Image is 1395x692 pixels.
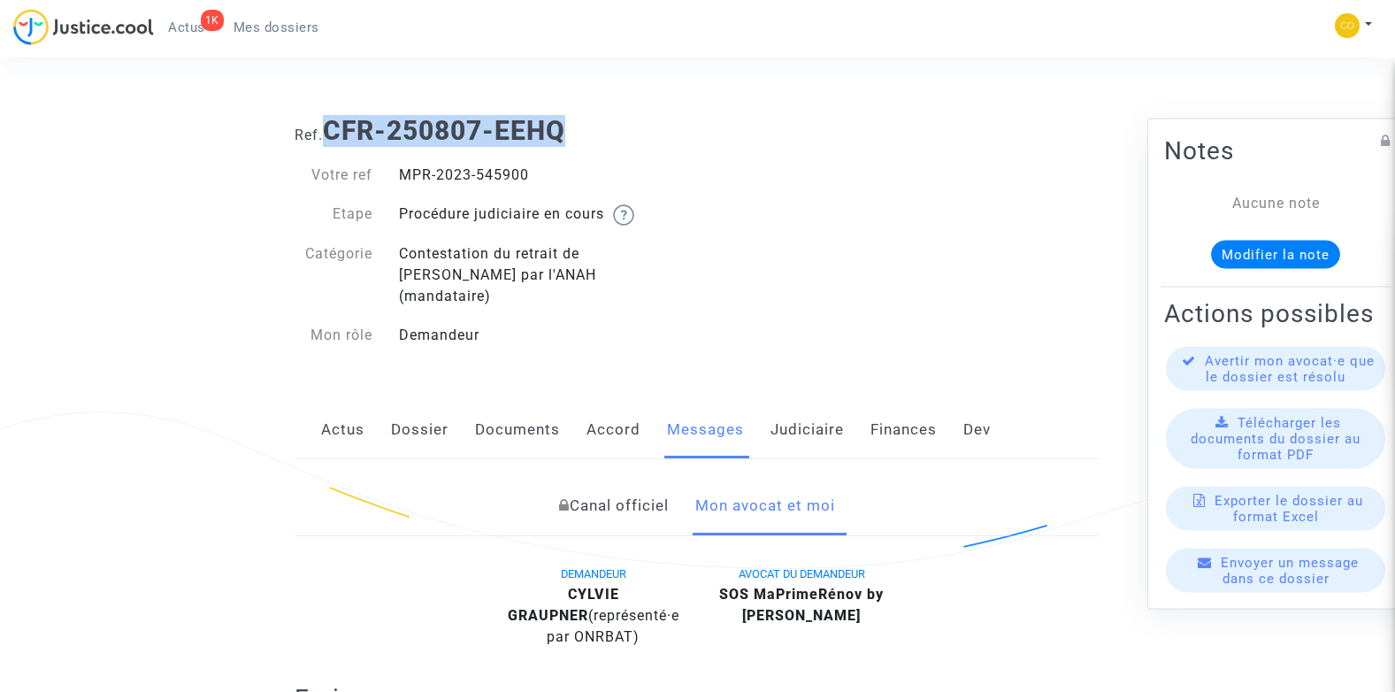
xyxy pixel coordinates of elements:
[1164,135,1387,166] h2: Notes
[695,477,835,535] a: Mon avocat et moi
[1205,353,1375,385] span: Avertir mon avocat·e que le dossier est résolu
[281,243,386,307] div: Catégorie
[323,115,565,146] b: CFR-250807-EEHQ
[559,477,669,535] a: Canal officiel
[168,19,205,35] span: Actus
[201,10,224,31] div: 1K
[1191,193,1361,214] div: Aucune note
[667,401,744,459] a: Messages
[1164,298,1387,329] h2: Actions possibles
[613,204,634,226] img: help.svg
[281,165,386,186] div: Votre ref
[1211,241,1340,269] button: Modifier la note
[963,401,991,459] a: Dev
[391,401,448,459] a: Dossier
[281,204,386,226] div: Etape
[295,127,323,143] span: Ref.
[561,567,626,581] span: DEMANDEUR
[1221,555,1359,587] span: Envoyer un message dans ce dossier
[475,401,560,459] a: Documents
[1335,13,1360,38] img: 84a266a8493598cb3cce1313e02c3431
[321,401,364,459] a: Actus
[870,401,937,459] a: Finances
[154,14,219,41] a: 1KActus
[386,325,698,346] div: Demandeur
[739,567,865,581] span: AVOCAT DU DEMANDEUR
[234,19,319,35] span: Mes dossiers
[547,607,679,645] span: (représenté·e par ONRBAT)
[13,9,154,45] img: jc-logo.svg
[719,586,884,624] b: SOS MaPrimeRénov by [PERSON_NAME]
[770,401,844,459] a: Judiciaire
[586,401,640,459] a: Accord
[281,325,386,346] div: Mon rôle
[386,243,698,307] div: Contestation du retrait de [PERSON_NAME] par l'ANAH (mandataire)
[386,204,698,226] div: Procédure judiciaire en cours
[386,165,698,186] div: MPR-2023-545900
[219,14,333,41] a: Mes dossiers
[1191,415,1361,463] span: Télécharger les documents du dossier au format PDF
[508,586,619,624] b: CYLVIE GRAUPNER
[1215,493,1363,525] span: Exporter le dossier au format Excel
